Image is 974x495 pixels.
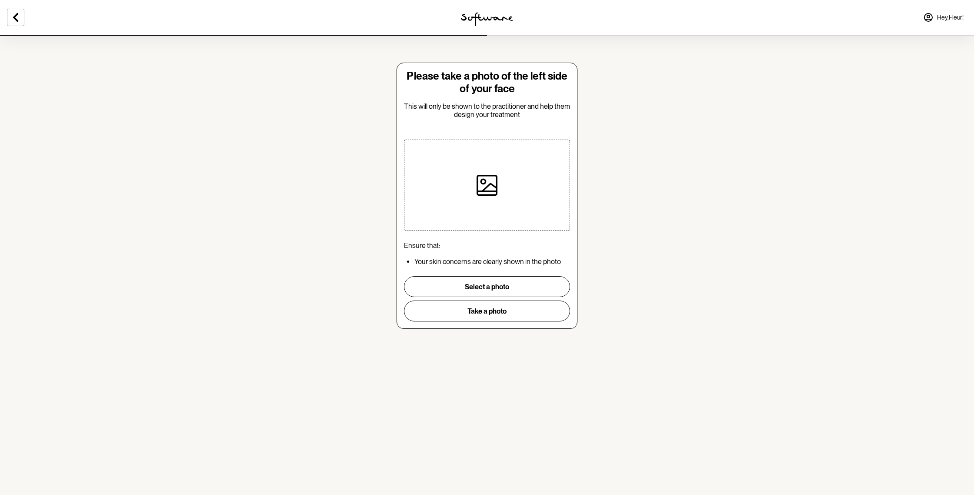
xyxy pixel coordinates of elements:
[404,276,570,297] button: Select a photo
[404,241,570,250] p: Ensure that:
[404,102,570,119] p: This will only be shown to the practitioner and help them design your treatment
[414,258,570,266] p: Your skin concerns are clearly shown in the photo
[404,70,570,95] h1: Please take a photo of the left side of your face
[937,14,964,21] span: Hey, Fleur !
[918,7,969,28] a: Hey,Fleur!
[461,12,513,26] img: software logo
[404,301,570,321] button: Take a photo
